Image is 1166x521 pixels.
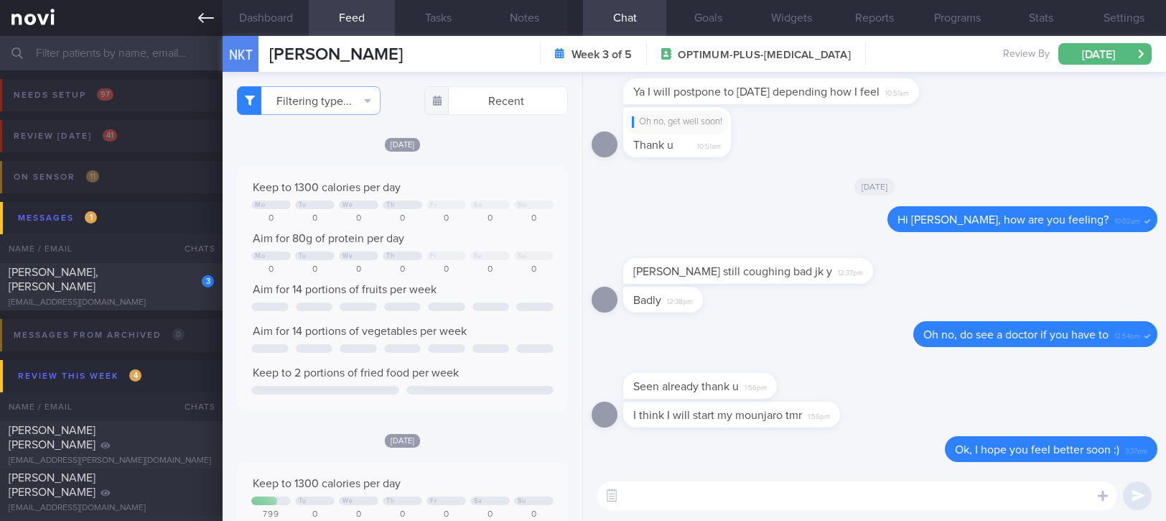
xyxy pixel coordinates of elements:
[470,264,510,275] div: 0
[430,201,437,209] div: Fr
[514,510,554,520] div: 0
[1114,213,1140,226] span: 10:02am
[430,252,437,260] div: Fr
[86,170,99,183] span: 11
[253,478,401,489] span: Keep to 1300 calories per day
[386,497,394,505] div: Th
[251,510,291,520] div: 799
[633,295,661,306] span: Badly
[632,116,722,128] div: Oh no, get well soon!
[10,326,188,345] div: Messages from Archived
[97,88,113,101] span: 97
[9,267,98,292] span: [PERSON_NAME], [PERSON_NAME]
[1058,43,1152,65] button: [DATE]
[518,497,526,505] div: Su
[342,252,353,260] div: We
[383,213,422,224] div: 0
[10,86,117,105] div: Needs setup
[383,264,422,275] div: 0
[10,167,103,187] div: On sensor
[514,213,554,224] div: 0
[172,328,185,341] span: 0
[897,214,1109,226] span: Hi [PERSON_NAME], how are you feeling?
[253,326,467,337] span: Aim for 14 portions of vegetables per week
[633,381,739,392] span: Seen already thank u
[165,392,223,421] div: Chats
[385,434,421,448] span: [DATE]
[202,275,214,287] div: 3
[9,472,95,498] span: [PERSON_NAME] [PERSON_NAME]
[514,264,554,275] div: 0
[9,298,214,308] div: [EMAIL_ADDRESS][DOMAIN_NAME]
[426,213,466,224] div: 0
[745,379,767,393] span: 1:56pm
[678,48,850,63] span: OPTIMUM-PLUS-[MEDICAL_DATA]
[299,201,306,209] div: Tu
[295,510,335,520] div: 0
[386,252,394,260] div: Th
[885,85,909,98] span: 10:51am
[430,497,437,505] div: Fr
[255,201,265,209] div: Mo
[923,329,1109,341] span: Oh no, do see a doctor if you have to
[1125,443,1147,456] span: 3:37pm
[518,201,526,209] div: Su
[299,497,306,505] div: Tu
[269,46,403,63] span: [PERSON_NAME]
[1114,328,1140,341] span: 12:54pm
[385,138,421,152] span: [DATE]
[633,86,880,98] span: Ya I will postpone to [DATE] depending how I feel
[253,284,437,295] span: Aim for 14 portions of fruits per week
[1003,48,1050,61] span: Review By
[253,233,404,244] span: Aim for 80g of protein per day
[667,293,693,307] span: 12:38pm
[838,264,863,278] span: 12:37pm
[470,213,510,224] div: 0
[854,178,895,195] span: [DATE]
[255,252,265,260] div: Mo
[633,410,802,421] span: I think I will start my mounjaro tmr
[299,252,306,260] div: Tu
[251,264,291,275] div: 0
[955,444,1119,456] span: Ok, I hope you feel better soon :)
[633,139,673,151] span: Thank u
[339,510,378,520] div: 0
[383,510,422,520] div: 0
[808,408,830,422] span: 1:56pm
[426,510,466,520] div: 0
[474,497,482,505] div: Sa
[9,503,214,514] div: [EMAIL_ADDRESS][DOMAIN_NAME]
[219,27,262,83] div: NKT
[342,201,353,209] div: We
[342,497,353,505] div: We
[633,266,832,277] span: [PERSON_NAME] still coughing bad jk y
[518,252,526,260] div: Su
[14,208,101,228] div: Messages
[339,264,378,275] div: 0
[474,252,482,260] div: Sa
[339,213,378,224] div: 0
[253,367,459,379] span: Keep to 2 portions of fried food per week
[295,264,335,275] div: 0
[253,182,401,193] span: Keep to 1300 calories per day
[9,425,95,451] span: [PERSON_NAME] [PERSON_NAME]
[85,211,97,223] span: 1
[103,129,117,142] span: 41
[14,366,145,386] div: Review this week
[572,47,632,62] strong: Week 3 of 5
[10,126,121,146] div: Review [DATE]
[697,138,721,152] span: 10:51am
[237,86,381,115] button: Filtering type...
[129,369,141,382] span: 4
[9,456,214,466] div: [EMAIL_ADDRESS][PERSON_NAME][DOMAIN_NAME]
[474,201,482,209] div: Sa
[251,213,291,224] div: 0
[386,201,394,209] div: Th
[295,213,335,224] div: 0
[165,234,223,263] div: Chats
[426,264,466,275] div: 0
[470,510,510,520] div: 0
